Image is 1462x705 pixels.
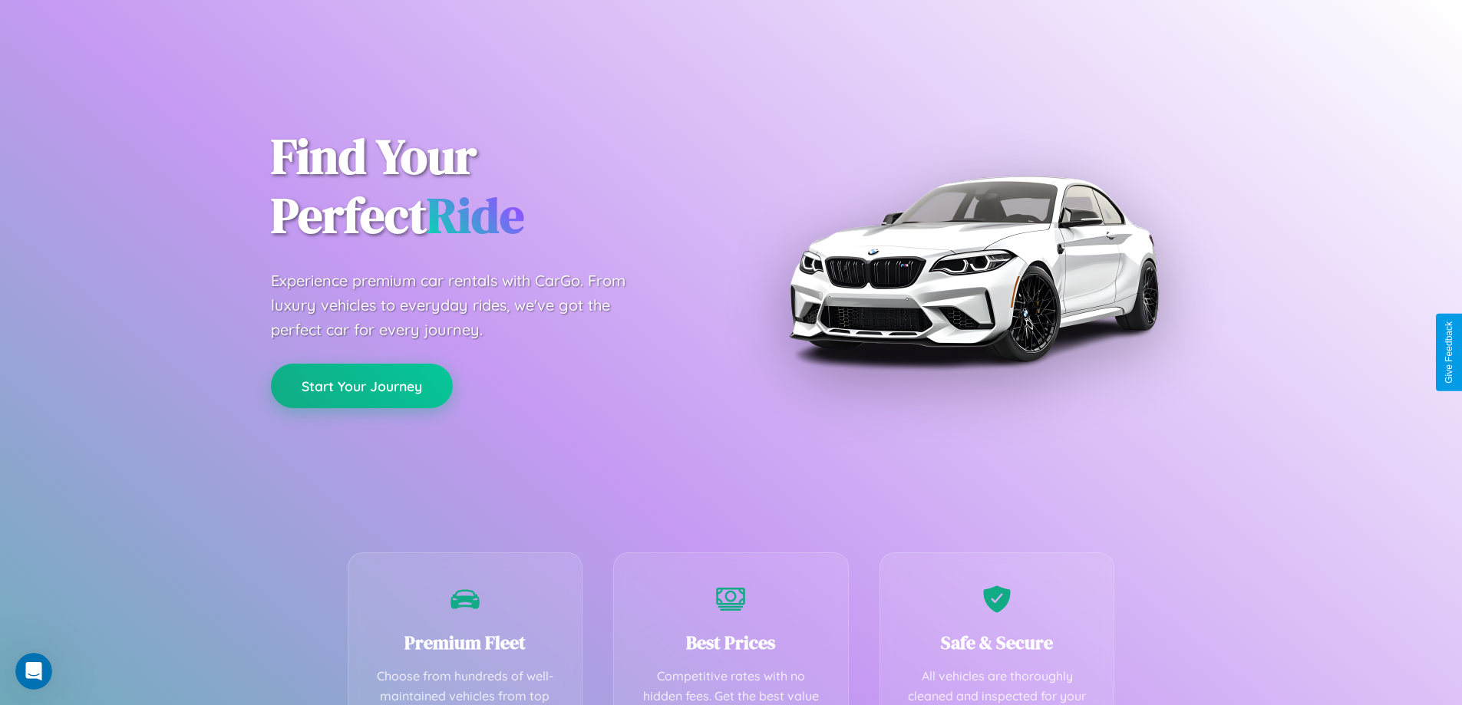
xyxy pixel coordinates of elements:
h1: Find Your Perfect [271,127,708,245]
iframe: Intercom live chat [15,653,52,690]
button: Start Your Journey [271,364,453,408]
div: Give Feedback [1444,321,1454,384]
img: Premium BMW car rental vehicle [781,77,1165,460]
span: Ride [427,182,524,249]
p: Experience premium car rentals with CarGo. From luxury vehicles to everyday rides, we've got the ... [271,268,655,342]
h3: Premium Fleet [371,630,559,655]
h3: Best Prices [637,630,825,655]
h3: Safe & Secure [903,630,1091,655]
